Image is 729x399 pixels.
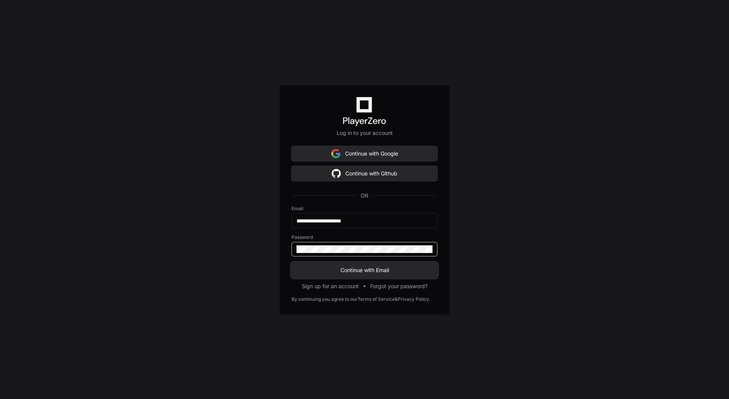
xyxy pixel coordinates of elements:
button: Continue with Google [292,146,437,161]
button: Forgot your password? [370,282,428,290]
span: OR [358,192,371,199]
img: Sign in with google [332,166,341,181]
span: Continue with Email [292,266,437,274]
button: Continue with Email [292,263,437,278]
label: Email [292,206,437,212]
div: By continuing you agree to our [292,296,358,302]
p: Log in to your account [292,129,437,137]
button: Continue with Github [292,166,437,181]
img: Sign in with google [331,146,340,161]
label: Password [292,234,437,240]
div: & [395,296,398,302]
button: Sign up for an account [302,282,359,290]
a: Privacy Policy. [398,296,430,302]
a: Terms of Service [358,296,395,302]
